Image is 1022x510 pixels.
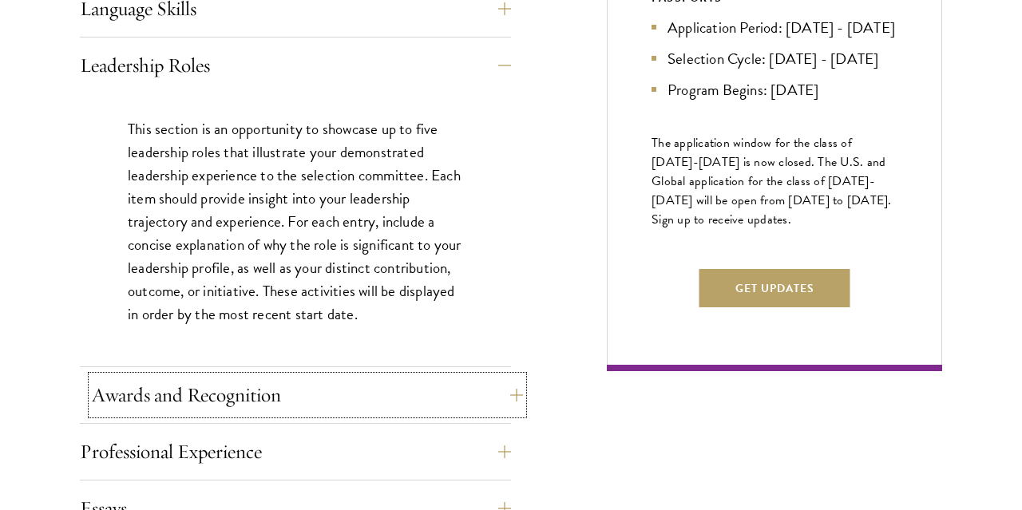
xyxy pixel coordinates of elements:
button: Professional Experience [80,433,511,471]
li: Application Period: [DATE] - [DATE] [652,16,897,39]
span: The application window for the class of [DATE]-[DATE] is now closed. The U.S. and Global applicat... [652,133,892,229]
li: Selection Cycle: [DATE] - [DATE] [652,47,897,70]
li: Program Begins: [DATE] [652,78,897,101]
button: Awards and Recognition [92,376,523,414]
button: Get Updates [699,269,850,307]
button: Leadership Roles [80,46,511,85]
p: This section is an opportunity to showcase up to five leadership roles that illustrate your demon... [128,117,463,326]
